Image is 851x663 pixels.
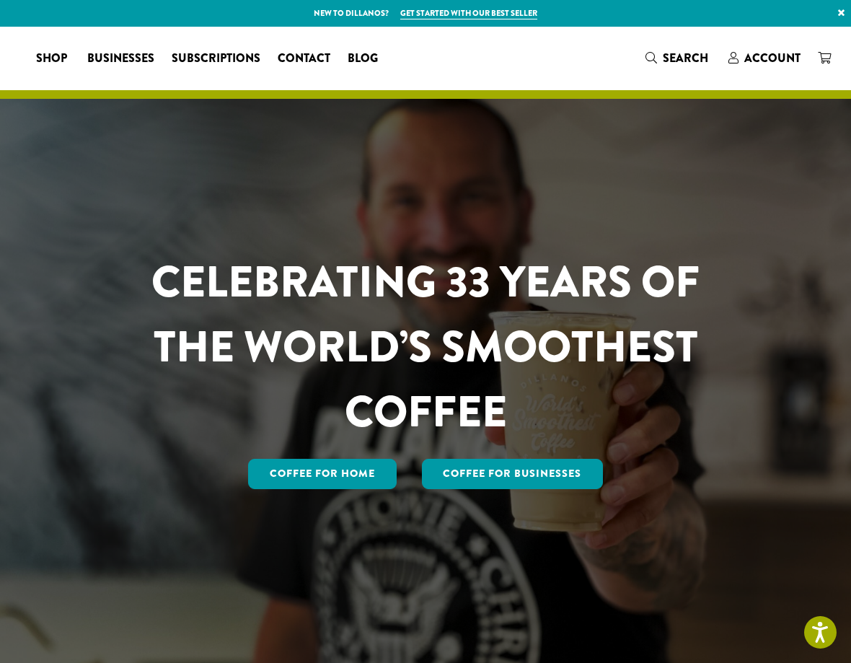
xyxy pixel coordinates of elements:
span: Blog [348,50,378,68]
span: Search [663,50,708,66]
span: Businesses [87,50,154,68]
a: Coffee for Home [248,459,397,489]
a: Shop [27,47,79,70]
span: Shop [36,50,67,68]
a: Get started with our best seller [400,7,537,19]
span: Contact [278,50,330,68]
h1: CELEBRATING 33 YEARS OF THE WORLD’S SMOOTHEST COFFEE [115,250,737,444]
span: Subscriptions [172,50,260,68]
a: Search [637,46,720,70]
a: Coffee For Businesses [422,459,604,489]
span: Account [744,50,801,66]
